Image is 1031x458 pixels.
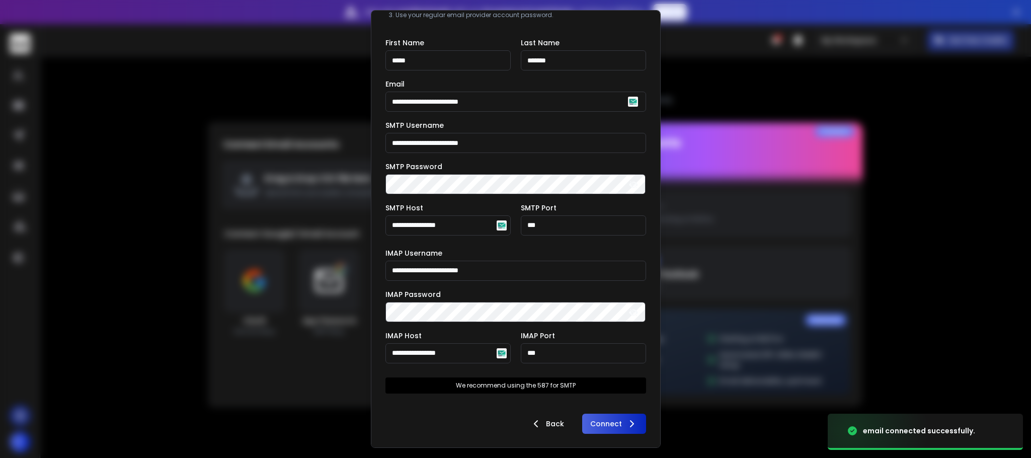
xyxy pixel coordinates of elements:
div: email connected successfully. [863,426,975,436]
button: Back [522,414,572,434]
label: SMTP Port [521,204,557,211]
label: IMAP Password [385,291,441,298]
label: SMTP Host [385,204,423,211]
label: IMAP Port [521,332,555,339]
label: IMAP Host [385,332,422,339]
label: IMAP Username [385,250,442,257]
label: Last Name [521,39,560,46]
li: Use your regular email provider account password. [395,11,646,19]
button: Connect [582,414,646,434]
label: First Name [385,39,424,46]
label: SMTP Password [385,163,442,170]
label: SMTP Username [385,122,444,129]
p: We recommend using the 587 for SMTP [456,381,576,390]
label: Email [385,81,405,88]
